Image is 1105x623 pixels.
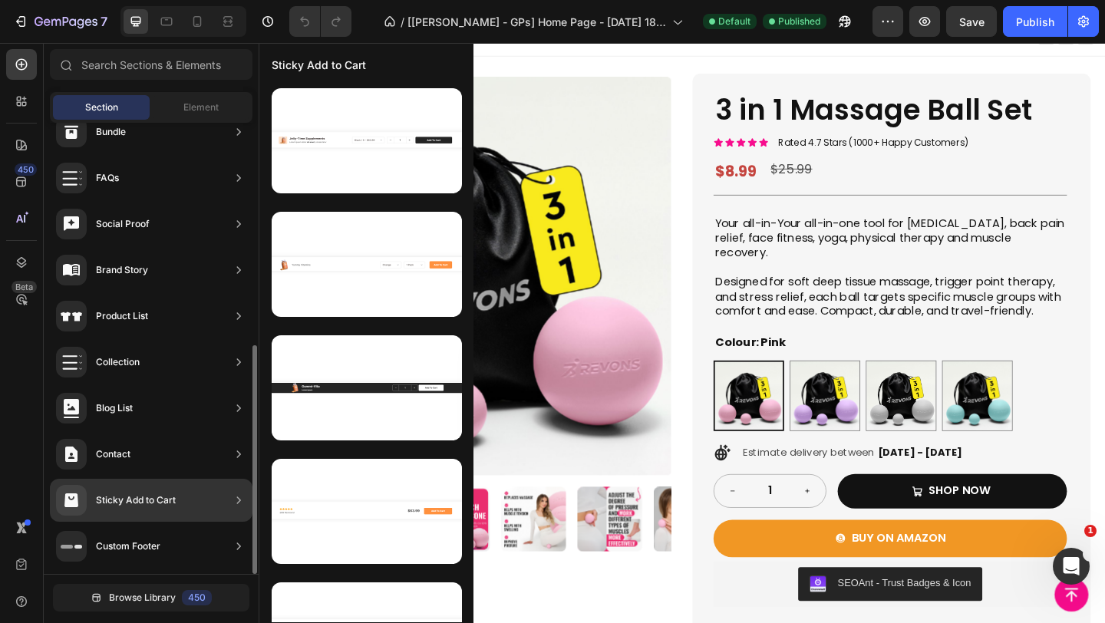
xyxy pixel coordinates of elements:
[96,493,176,508] div: Sticky Add to Cart
[50,49,252,80] input: Search Sections & Elements
[1084,525,1097,537] span: 1
[407,14,666,30] span: [[PERSON_NAME] - GPs] Home Page - [DATE] 18:01:09
[729,480,797,496] div: shop now
[1003,6,1067,37] button: Publish
[96,170,119,186] div: FAQs
[946,6,997,37] button: Save
[96,216,150,232] div: Social Proof
[96,124,126,140] div: Bundle
[289,6,351,37] div: Undo/Redo
[183,101,219,114] span: Element
[96,400,133,416] div: Blog List
[496,470,536,505] button: decrement
[15,163,37,176] div: 450
[577,470,617,505] button: increment
[718,15,750,28] span: Default
[527,437,670,453] span: Estimate delivery between
[496,189,878,301] p: Your all-in-Your all-in-one tool for [MEDICAL_DATA], back pain relief, face fitness, yoga, physic...
[566,102,773,115] p: Rated 4.7 Stars (1000+ Happy Customers)
[53,584,249,611] button: Browse Library450
[401,14,404,30] span: /
[96,354,140,370] div: Collection
[536,470,577,505] input: quantity
[96,539,160,554] div: Custom Footer
[556,124,604,151] div: $25.99
[96,308,148,324] div: Product List
[1053,548,1090,585] iframe: Intercom live chat
[959,15,985,28] span: Save
[6,6,114,37] button: 7
[96,262,148,278] div: Brand Story
[12,281,37,293] div: Beta
[630,469,879,506] button: shop now
[495,519,879,559] a: BUY ON AMAZON
[645,528,747,550] p: BUY ON AMAZON
[1016,14,1054,30] div: Publish
[109,591,176,605] span: Browse Library
[778,15,820,28] span: Published
[259,43,1105,623] iframe: Design area
[495,51,879,94] h1: 3 in 1 Massage Ball Set
[495,314,576,339] legend: Colour: Pink
[182,590,212,605] div: 450
[85,101,118,114] span: Section
[495,124,543,156] div: $8.99
[673,437,765,453] span: [DATE] - [DATE]
[96,447,130,462] div: Contact
[101,12,107,31] p: 7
